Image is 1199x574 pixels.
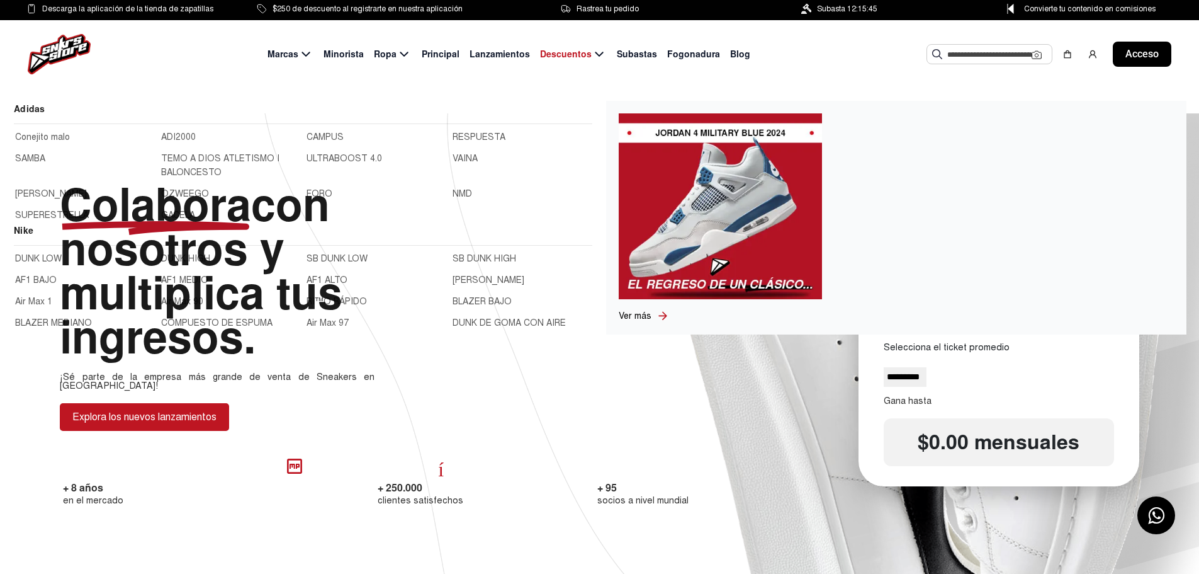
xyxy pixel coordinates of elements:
font: NMD [453,188,472,199]
a: Ver más [619,309,656,323]
font: AF1 BAJO [15,275,57,285]
a: Air Max 1 [15,295,154,309]
button: Explora los nuevos lanzamientos [60,403,229,431]
font: Acceso [1125,48,1159,60]
a: AF1 MEDIO [161,273,300,287]
font: SB DUNK HIGH [453,253,516,264]
a: COMPUESTO DE ESPUMA [161,316,300,330]
font: Blog [730,49,750,60]
font: Marcas [267,49,298,60]
a: [PERSON_NAME] [453,273,591,287]
font: + 95 [597,481,617,495]
font: $0.00 mensuales [918,430,1079,456]
font: Air Max 97 [307,318,349,328]
a: SUPERESTRELLA [15,209,154,222]
font: BLAZER BAJO [453,296,512,307]
a: TEMO A DIOS ATLETISMO I BALONCESTO [161,152,300,180]
font: Fogonadura [667,49,720,60]
a: SAMBA [15,152,154,180]
font: OZWEEGO [161,188,209,199]
font: COMPUESTO DE ESPUMA [161,318,273,328]
img: usuario [1088,49,1098,59]
font: Subasta 12:15:45 [817,4,877,13]
font: Descuentos [540,49,592,60]
font: DUNK HIGH [161,253,210,264]
font: $250 de descuento al registrarte en nuestra aplicación [273,4,463,13]
a: DUNK DE GOMA CON AIRE [453,316,591,330]
font: [PERSON_NAME] [15,188,87,199]
font: FORO [307,188,332,199]
a: GACELA [161,209,300,222]
font: vender [597,456,718,476]
a: DUNK HIGH [161,252,300,266]
font: socios a nivel mundial [597,495,689,506]
a: ADI2000 [161,130,300,144]
a: DUNK LOW [15,252,154,266]
font: VAINA [453,153,478,164]
font: Nike [14,225,33,236]
a: SB DUNK HIGH [453,252,591,266]
font: Gana hasta [884,395,932,406]
font: clientes satisfechos [378,495,463,506]
font: CAMPUS [307,132,344,142]
a: ULTRABOOST 4.0 [307,152,445,180]
font: DUNK DE GOMA CON AIRE [453,318,566,328]
font: Adidas [14,103,45,115]
font: SUPERESTRELLA [15,210,89,221]
font: bolsa de compras [63,456,365,476]
font: RESPUESTA [453,132,505,142]
font: AF1 ALTO [307,275,347,285]
a: RESPUESTA [453,130,591,144]
font: en el mercado [63,495,123,506]
font: SB DUNK LOW [307,253,368,264]
img: Cámara [1032,50,1042,60]
font: DUNK LOW [15,253,62,264]
font: AF1 MEDIO [161,275,208,285]
font: Selecciona el ticket promedio [884,342,1010,353]
a: RITMO RÁPIDO [307,295,445,309]
font: Principal [422,49,459,60]
img: compras [1062,49,1072,59]
a: BLAZER MEDIANO [15,316,154,330]
a: BLAZER BAJO [453,295,591,309]
font: + 250.000 [378,481,422,495]
a: [PERSON_NAME] [15,187,154,201]
img: Buscar [932,49,942,59]
font: TEMO A DIOS ATLETISMO I BALONCESTO [161,153,279,178]
a: Air Max 97 [307,316,445,330]
font: Air Max 90 [161,296,203,307]
font: ¡Sé parte de la empresa más grande de venta de Sneakers en [GEOGRAPHIC_DATA]! [60,371,374,391]
a: Conejito malo [15,130,154,144]
font: Minorista [324,49,364,60]
img: logo [28,34,91,74]
font: Rastrea tu pedido [577,4,639,13]
font: Subastas [617,49,657,60]
font: Convierte tu contenido en comisiones [1024,4,1156,13]
font: Lanzamientos [470,49,530,60]
a: NMD [453,187,591,201]
img: Icono de punto de control [1003,4,1018,14]
a: OZWEEGO [161,187,300,201]
font: SAMBA [15,153,45,164]
font: Ver más [619,311,651,321]
a: SB DUNK LOW [307,252,445,266]
font: envío local [378,456,585,476]
font: Ropa [374,49,397,60]
font: [PERSON_NAME] [453,275,524,285]
font: Descarga la aplicación de la tienda de zapatillas [42,4,213,13]
a: FORO [307,187,445,201]
font: Explora los nuevos lanzamientos [72,411,217,423]
font: Air Max 1 [15,296,52,307]
a: AF1 ALTO [307,273,445,287]
font: ADI2000 [161,132,196,142]
a: CAMPUS [307,130,445,144]
font: BLAZER MEDIANO [15,318,92,328]
a: VAINA [453,152,591,180]
font: + 8 años [63,481,103,495]
font: Conejito malo [15,132,70,142]
a: AF1 BAJO [15,273,154,287]
font: GACELA [161,210,195,221]
font: RITMO RÁPIDO [307,296,367,307]
font: ULTRABOOST 4.0 [307,153,382,164]
a: Air Max 90 [161,295,300,309]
